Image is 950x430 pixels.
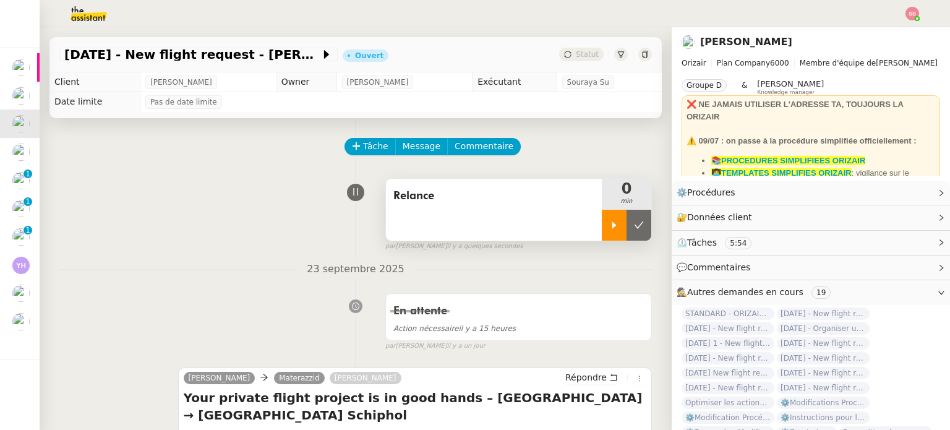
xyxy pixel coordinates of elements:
[677,210,757,225] span: 🔐
[711,168,852,178] a: 👩‍💻TEMPLATES SIMPLIFIES ORIZAIR
[777,397,870,409] span: ⚙️Modifications Procédure 3/5 ENVOI DEVIS
[602,196,651,207] span: min
[717,59,770,67] span: Plan Company
[682,337,774,350] span: [DATE] 1 - New flight request - [PERSON_NAME]
[576,50,599,59] span: Statut
[385,341,396,351] span: par
[682,35,695,49] img: users%2FC9SBsJ0duuaSgpQFj5LgoEX8n0o2%2Favatar%2Fec9d51b8-9413-4189-adfb-7be4d8c96a3c
[757,89,815,96] span: Knowledge manager
[25,226,30,237] p: 1
[12,59,30,76] img: users%2FAXgjBsdPtrYuxuZvIJjRexEdqnq2%2Favatar%2F1599931753966.jpeg
[682,411,774,424] span: ⚙️Modification Procédure 2/5 RECHERCHE DE VOLS - Empty Legs
[49,72,140,92] td: Client
[777,352,870,364] span: [DATE] - New flight request - [PERSON_NAME]
[602,181,651,196] span: 0
[385,341,486,351] small: [PERSON_NAME]
[687,187,735,197] span: Procédures
[447,138,521,155] button: Commentaire
[12,172,30,189] img: users%2FC9SBsJ0duuaSgpQFj5LgoEX8n0o2%2Favatar%2Fec9d51b8-9413-4189-adfb-7be4d8c96a3c
[682,322,774,335] span: [DATE] - New flight request - [PERSON_NAME]
[297,261,414,278] span: 23 septembre 2025
[473,72,557,92] td: Exécutant
[687,136,916,145] strong: ⚠️ 09/07 : on passe à la procédure simplifiée officiellement :
[682,307,774,320] span: STANDARD - ORIZAIR - septembre 2025
[700,36,792,48] a: [PERSON_NAME]
[682,59,706,67] span: Orizair
[12,144,30,161] img: users%2FC9SBsJ0duuaSgpQFj5LgoEX8n0o2%2Favatar%2Fec9d51b8-9413-4189-adfb-7be4d8c96a3c
[672,231,950,255] div: ⏲️Tâches 5:54
[25,170,30,181] p: 1
[395,138,448,155] button: Message
[677,186,741,200] span: ⚙️
[393,324,516,333] span: il y a 15 heures
[567,76,609,88] span: Souraya Su
[565,371,607,384] span: Répondre
[682,352,774,364] span: [DATE] - New flight request - [PERSON_NAME]
[777,307,870,320] span: [DATE] - New flight request - [PERSON_NAME]
[777,322,870,335] span: [DATE] - Organiser un vol CDG à [GEOGRAPHIC_DATA]
[777,382,870,394] span: [DATE] - New flight request - [PERSON_NAME]
[363,139,388,153] span: Tâche
[347,76,409,88] span: [PERSON_NAME]
[711,167,935,204] li: : vigilance sur le dashboard utiliser uniquement les templates avec ✈️Orizair pour éviter les con...
[12,87,30,105] img: users%2FSoHiyPZ6lTh48rkksBJmVXB4Fxh1%2Favatar%2F784cdfc3-6442-45b8-8ed3-42f1cc9271a4
[687,262,750,272] span: Commentaires
[12,257,30,274] img: svg
[12,313,30,330] img: users%2FC9SBsJ0duuaSgpQFj5LgoEX8n0o2%2Favatar%2Fec9d51b8-9413-4189-adfb-7be4d8c96a3c
[811,286,831,299] nz-tag: 19
[355,52,383,59] div: Ouvert
[385,241,523,252] small: [PERSON_NAME]
[770,59,789,67] span: 6000
[677,262,756,272] span: 💬
[276,72,336,92] td: Owner
[393,306,447,317] span: En attente
[682,397,774,409] span: Optimiser les actions urgentes
[447,241,523,252] span: il y a quelques secondes
[393,324,459,333] span: Action nécessaire
[682,367,774,379] span: [DATE] New flight request - [PERSON_NAME]
[447,341,486,351] span: il y a un jour
[184,372,255,384] a: [PERSON_NAME]
[150,76,212,88] span: [PERSON_NAME]
[12,115,30,132] img: users%2FC9SBsJ0duuaSgpQFj5LgoEX8n0o2%2Favatar%2Fec9d51b8-9413-4189-adfb-7be4d8c96a3c
[757,79,824,88] span: [PERSON_NAME]
[150,96,217,108] span: Pas de date limite
[184,389,646,424] h4: Your private flight project is in good hands – [GEOGRAPHIC_DATA] → [GEOGRAPHIC_DATA] Schiphol
[672,205,950,230] div: 🔐Données client
[344,138,396,155] button: Tâche
[800,59,876,67] span: Membre d'équipe de
[687,100,903,121] strong: ❌ NE JAMAIS UTILISER L'ADRESSE TA, TOUJOURS LA ORIZAIR
[403,139,440,153] span: Message
[687,238,717,247] span: Tâches
[49,92,140,112] td: Date limite
[455,139,513,153] span: Commentaire
[24,226,32,234] nz-badge-sup: 1
[687,287,803,297] span: Autres demandes en cours
[385,241,396,252] span: par
[677,287,836,297] span: 🕵️
[777,337,870,350] span: [DATE] - New flight request - [PERSON_NAME]
[274,372,325,384] a: Materazzid
[25,197,30,209] p: 1
[24,197,32,206] nz-badge-sup: 1
[711,156,865,165] strong: 📚PROCEDURES SIMPLIFIEES ORIZAIR
[64,48,320,61] span: [DATE] - New flight request - [PERSON_NAME]
[905,7,919,20] img: svg
[330,372,401,384] a: [PERSON_NAME]
[12,285,30,302] img: users%2FC9SBsJ0duuaSgpQFj5LgoEX8n0o2%2Favatar%2Fec9d51b8-9413-4189-adfb-7be4d8c96a3c
[682,382,774,394] span: [DATE] - New flight request - [PERSON_NAME]
[672,181,950,205] div: ⚙️Procédures
[12,200,30,217] img: users%2FC9SBsJ0duuaSgpQFj5LgoEX8n0o2%2Favatar%2Fec9d51b8-9413-4189-adfb-7be4d8c96a3c
[742,79,747,95] span: &
[672,256,950,280] div: 💬Commentaires
[393,187,594,205] span: Relance
[725,237,751,249] nz-tag: 5:54
[677,238,762,247] span: ⏲️
[12,228,30,246] img: users%2FC9SBsJ0duuaSgpQFj5LgoEX8n0o2%2Favatar%2Fec9d51b8-9413-4189-adfb-7be4d8c96a3c
[777,411,870,424] span: ⚙️Instructions pour les mails de point
[561,371,622,384] button: Répondre
[757,79,824,95] app-user-label: Knowledge manager
[687,212,752,222] span: Données client
[777,367,870,379] span: [DATE] - New flight request - [PERSON_NAME]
